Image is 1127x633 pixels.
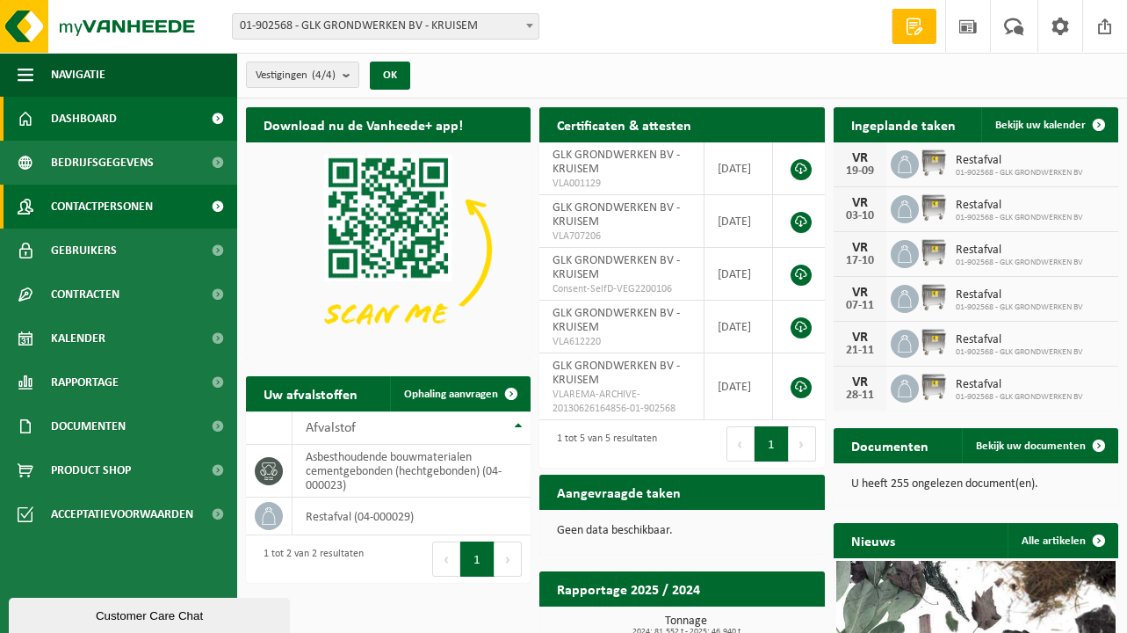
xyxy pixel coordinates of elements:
[956,168,1083,178] span: 01-902568 - GLK GRONDWERKEN BV
[553,307,680,334] span: GLK GRONDWERKEN BV - KRUISEM
[246,107,480,142] h2: Download nu de Vanheede+ app!
[842,151,878,165] div: VR
[956,199,1083,213] span: Restafval
[1008,523,1116,558] a: Alle artikelen
[956,302,1083,313] span: 01-902568 - GLK GRONDWERKEN BV
[919,237,949,267] img: WB-1100-GAL-GY-02
[834,428,946,462] h2: Documenten
[956,392,1083,403] span: 01-902568 - GLK GRONDWERKEN BV
[246,142,531,356] img: Download de VHEPlus App
[919,193,949,222] img: WB-1100-GAL-GY-02
[51,404,126,448] span: Documenten
[842,375,878,389] div: VR
[919,372,949,402] img: WB-1100-GAL-GY-02
[704,195,773,248] td: [DATE]
[51,448,131,492] span: Product Shop
[956,154,1083,168] span: Restafval
[789,426,816,462] button: Next
[312,69,336,81] count: (4/4)
[704,248,773,301] td: [DATE]
[704,301,773,353] td: [DATE]
[9,594,293,633] iframe: chat widget
[51,141,154,185] span: Bedrijfsgegevens
[553,149,680,176] span: GLK GRONDWERKEN BV - KRUISEM
[246,62,359,88] button: Vestigingen(4/4)
[842,286,878,300] div: VR
[539,475,698,509] h2: Aangevraagde taken
[842,241,878,255] div: VR
[834,107,973,142] h2: Ingeplande taken
[842,196,878,210] div: VR
[246,376,375,411] h2: Uw afvalstoffen
[51,360,119,404] span: Rapportage
[842,345,878,357] div: 21-11
[256,62,336,89] span: Vestigingen
[51,185,153,229] span: Contactpersonen
[557,525,806,537] p: Geen data beschikbaar.
[842,165,878,178] div: 19-09
[842,255,878,267] div: 17-10
[390,376,529,411] a: Ophaling aanvragen
[834,523,913,557] h2: Nieuws
[233,14,538,39] span: 01-902568 - GLK GRONDWERKEN BV - KRUISEM
[956,333,1083,347] span: Restafval
[919,327,949,357] img: WB-1100-GAL-GY-02
[842,389,878,402] div: 28-11
[842,331,878,345] div: VR
[981,107,1116,142] a: Bekijk uw kalender
[553,177,690,191] span: VLA001129
[919,282,949,312] img: WB-1100-GAL-GY-02
[956,258,1083,268] span: 01-902568 - GLK GRONDWERKEN BV
[842,210,878,222] div: 03-10
[995,120,1086,131] span: Bekijk uw kalender
[704,353,773,420] td: [DATE]
[962,428,1116,463] a: Bekijk uw documenten
[553,254,680,281] span: GLK GRONDWERKEN BV - KRUISEM
[370,62,410,90] button: OK
[553,360,680,387] span: GLK GRONDWERKEN BV - KRUISEM
[432,542,460,577] button: Previous
[956,244,1083,258] span: Restafval
[842,300,878,312] div: 07-11
[51,273,119,316] span: Contracten
[51,229,117,273] span: Gebruikers
[553,388,690,416] span: VLAREMA-ARCHIVE-20130626164856-01-902568
[956,347,1083,358] span: 01-902568 - GLK GRONDWERKEN BV
[553,201,680,229] span: GLK GRONDWERKEN BV - KRUISEM
[51,316,105,360] span: Kalender
[306,421,356,435] span: Afvalstof
[956,288,1083,302] span: Restafval
[255,540,364,578] div: 1 tot 2 van 2 resultaten
[755,426,789,462] button: 1
[495,542,522,577] button: Next
[539,107,709,142] h2: Certificaten & attesten
[51,97,117,141] span: Dashboard
[704,142,773,195] td: [DATE]
[51,53,105,97] span: Navigatie
[919,148,949,178] img: WB-1100-GAL-GY-02
[976,440,1086,452] span: Bekijk uw documenten
[293,498,531,535] td: restafval (04-000029)
[726,426,755,462] button: Previous
[293,445,531,498] td: asbesthoudende bouwmaterialen cementgebonden (hechtgebonden) (04-000023)
[539,571,718,606] h2: Rapportage 2025 / 2024
[460,542,495,577] button: 1
[553,229,690,244] span: VLA707206
[553,335,690,349] span: VLA612220
[51,492,193,536] span: Acceptatievoorwaarden
[956,378,1083,392] span: Restafval
[956,213,1083,223] span: 01-902568 - GLK GRONDWERKEN BV
[553,282,690,296] span: Consent-SelfD-VEG2200106
[404,389,498,400] span: Ophaling aanvragen
[851,478,1101,491] p: U heeft 255 ongelezen document(en).
[548,425,657,463] div: 1 tot 5 van 5 resultaten
[232,13,539,40] span: 01-902568 - GLK GRONDWERKEN BV - KRUISEM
